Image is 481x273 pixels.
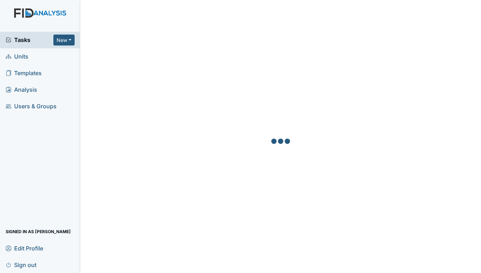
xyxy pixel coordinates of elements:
span: Units [6,51,28,62]
span: Analysis [6,84,37,95]
span: Sign out [6,259,36,270]
span: Templates [6,68,42,79]
button: New [53,35,75,45]
a: Tasks [6,36,53,44]
span: Users & Groups [6,101,57,112]
span: Edit Profile [6,243,43,254]
span: Signed in as [PERSON_NAME] [6,226,71,237]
